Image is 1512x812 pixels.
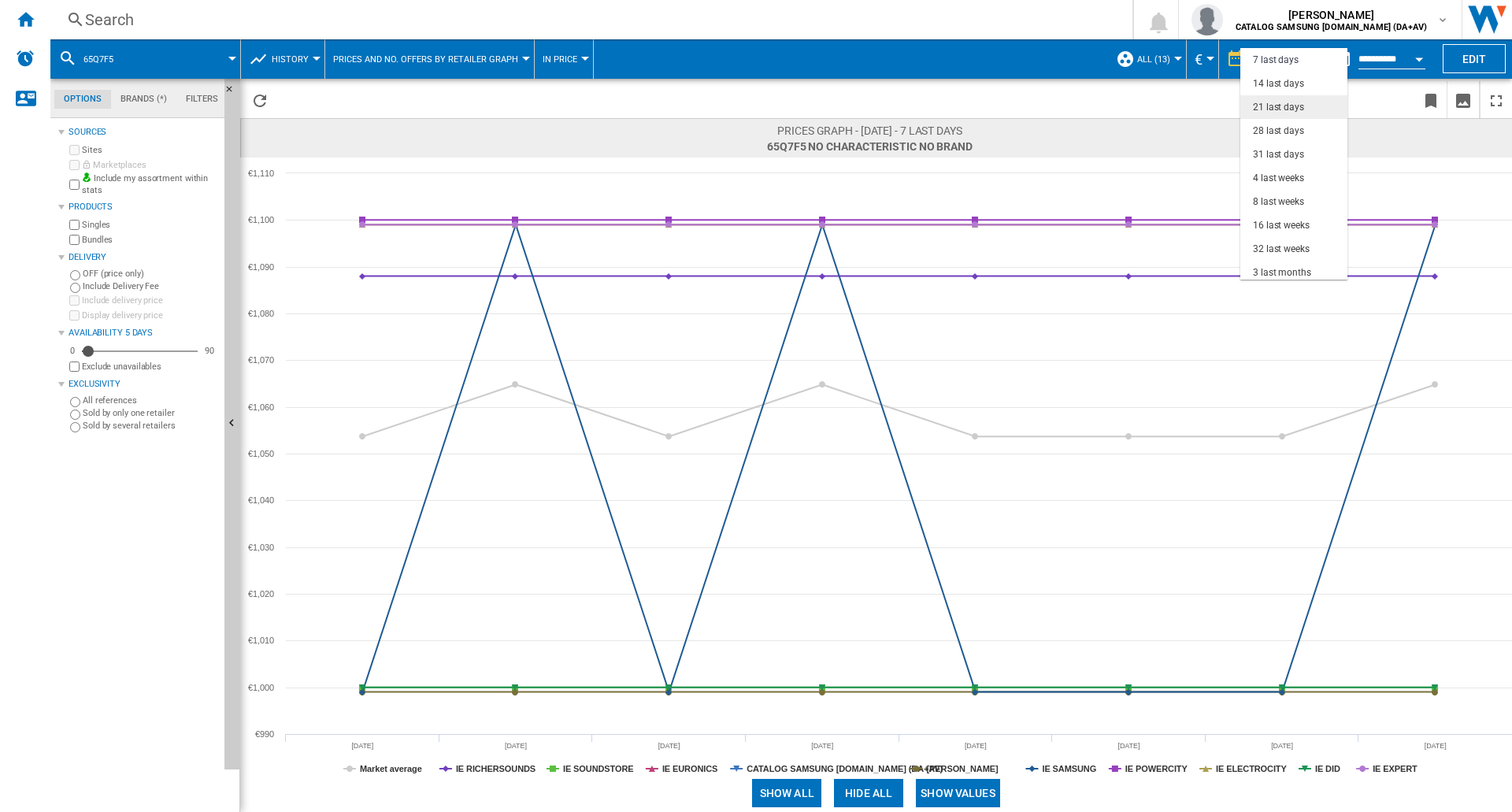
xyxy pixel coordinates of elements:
div: 31 last days [1253,148,1304,161]
div: 3 last months [1253,266,1311,280]
div: 4 last weeks [1253,172,1304,185]
div: 28 last days [1253,124,1304,138]
div: 16 last weeks [1253,219,1310,232]
div: 32 last weeks [1253,243,1310,256]
div: 21 last days [1253,101,1304,114]
div: 7 last days [1253,54,1299,67]
div: 14 last days [1253,77,1304,91]
div: 8 last weeks [1253,195,1304,209]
